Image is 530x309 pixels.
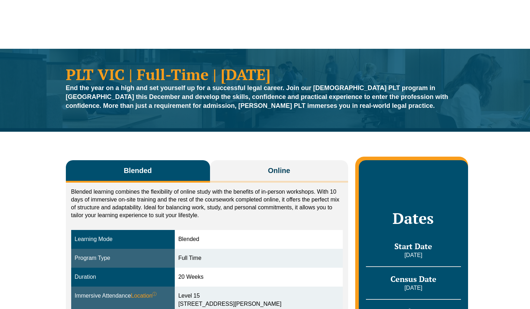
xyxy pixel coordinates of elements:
div: Blended [178,235,339,243]
div: Learning Mode [75,235,171,243]
span: Location [131,292,157,300]
sup: ⓘ [152,292,157,297]
div: 20 Weeks [178,273,339,281]
h1: PLT VIC | Full-Time | [DATE] [66,67,465,82]
span: Census Date [390,274,436,284]
p: [DATE] [366,251,461,259]
span: Blended [124,166,152,176]
div: Program Type [75,254,171,262]
p: [DATE] [366,284,461,292]
div: Immersive Attendance [75,292,171,300]
div: Full Time [178,254,339,262]
p: Blended learning combines the flexibility of online study with the benefits of in-person workshop... [71,188,343,219]
h2: Dates [366,209,461,227]
span: Online [268,166,290,176]
strong: End the year on a high and set yourself up for a successful legal career. Join our [DEMOGRAPHIC_D... [66,84,448,109]
span: Start Date [394,241,432,251]
div: Duration [75,273,171,281]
